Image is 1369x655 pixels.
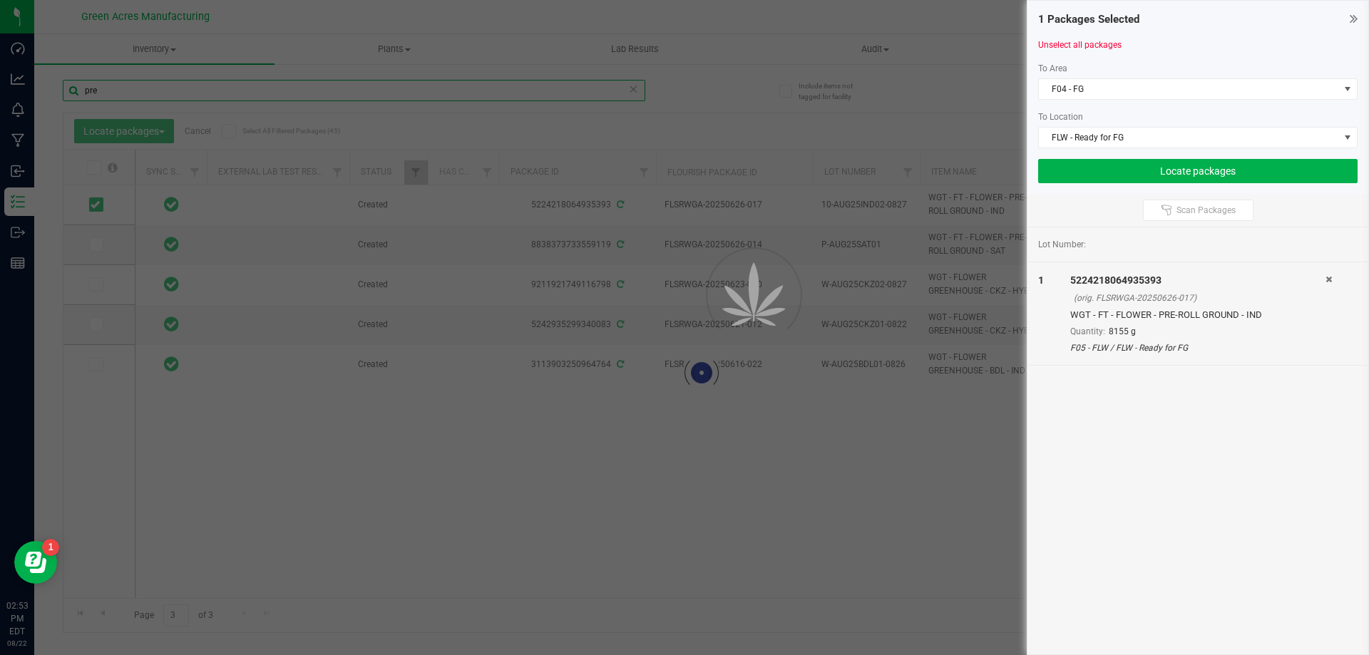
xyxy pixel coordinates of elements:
[14,541,57,584] iframe: Resource center
[1109,326,1136,336] span: 8155 g
[1070,273,1326,288] div: 5224218064935393
[1143,200,1253,221] button: Scan Packages
[1039,128,1339,148] span: FLW - Ready for FG
[1038,40,1122,50] a: Unselect all packages
[42,539,59,556] iframe: Resource center unread badge
[1070,326,1105,336] span: Quantity:
[1038,274,1044,286] span: 1
[1038,63,1067,73] span: To Area
[1070,308,1326,322] div: WGT - FT - FLOWER - PRE-ROLL GROUND - IND
[1038,112,1083,122] span: To Location
[1038,238,1086,251] span: Lot Number:
[1038,159,1358,183] button: Locate packages
[1039,79,1339,99] span: F04 - FG
[1070,341,1326,354] div: F05 - FLW / FLW - Ready for FG
[1176,205,1236,216] span: Scan Packages
[1074,292,1326,304] div: (orig. FLSRWGA-20250626-017)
